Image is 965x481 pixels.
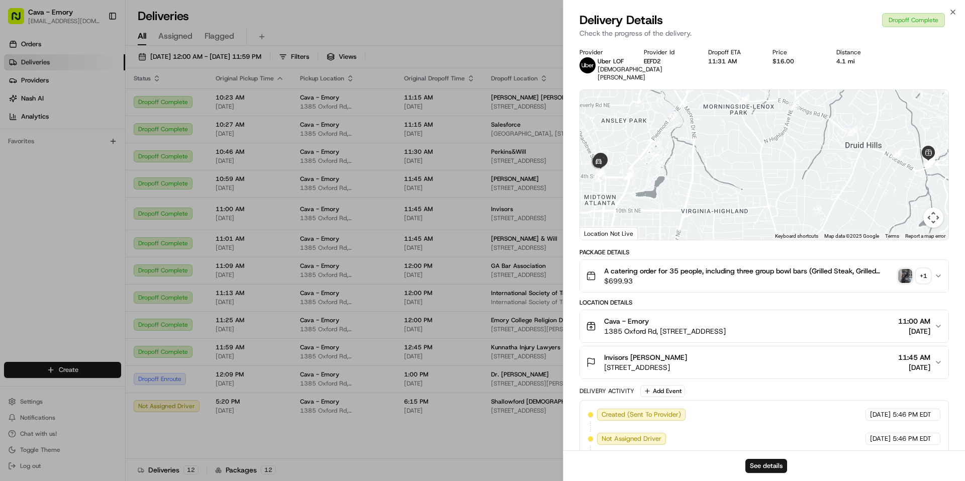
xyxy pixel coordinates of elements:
span: [DATE] [115,183,135,191]
div: Dropoff ETA [708,48,756,56]
button: Map camera controls [923,208,943,228]
div: 21 [595,171,606,182]
div: 11 [923,156,934,167]
div: Location Details [580,299,949,307]
span: [DEMOGRAPHIC_DATA][PERSON_NAME] [598,65,662,81]
button: Add Event [640,385,685,397]
div: 📗 [10,226,18,234]
span: [DATE] [870,434,891,443]
div: 15 [847,125,858,136]
img: Google [583,227,616,240]
a: 💻API Documentation [81,221,165,239]
span: Wisdom [PERSON_NAME] [31,183,107,191]
span: Delivery Details [580,12,663,28]
span: • [109,156,113,164]
img: 1736555255976-a54dd68f-1ca7-489b-9aae-adbdc363a1c4 [20,156,28,164]
button: See details [745,459,787,473]
a: Open this area in Google Maps (opens a new window) [583,227,616,240]
img: Wisdom Oko [10,173,26,193]
div: 12 [924,156,935,167]
button: photo_proof_of_delivery image+1 [898,269,930,283]
span: [DATE] [870,410,891,419]
button: See all [156,129,183,141]
span: 5:46 PM EDT [893,410,931,419]
button: Cava - Emory1385 Oxford Rd, [STREET_ADDRESS]11:00 AM[DATE] [580,310,948,342]
a: Powered byPylon [71,249,122,257]
img: Nash [10,10,30,30]
div: 17 [738,93,749,105]
span: Cava - Emory [604,316,649,326]
div: 11:31 AM [708,57,756,65]
span: Uber LOF [598,57,624,65]
div: We're available if you need us! [45,106,138,114]
div: Start new chat [45,96,165,106]
button: Start new chat [171,99,183,111]
div: Distance [836,48,885,56]
img: uber-new-logo.jpeg [580,57,596,73]
span: Map data ©2025 Google [824,233,879,239]
img: 1736555255976-a54dd68f-1ca7-489b-9aae-adbdc363a1c4 [10,96,28,114]
div: $16.00 [773,57,821,65]
span: 11:45 AM [898,352,930,362]
div: Provider Id [644,48,692,56]
a: 📗Knowledge Base [6,221,81,239]
button: Keyboard shortcuts [775,233,818,240]
img: Wisdom Oko [10,146,26,166]
div: 16 [789,100,800,111]
span: [DATE] [898,326,930,336]
span: Knowledge Base [20,225,77,235]
a: Report a map error [905,233,945,239]
a: Terms [885,233,899,239]
span: • [109,183,113,191]
img: 9188753566659_6852d8bf1fb38e338040_72.png [21,96,39,114]
img: photo_proof_of_delivery image [898,269,912,283]
div: 20 [623,169,634,180]
span: A catering order for 35 people, including three group bowl bars (Grilled Steak, Grilled Chicken, ... [604,266,894,276]
span: Not Assigned Driver [602,434,661,443]
button: A catering order for 35 people, including three group bowl bars (Grilled Steak, Grilled Chicken, ... [580,260,948,292]
div: Past conversations [10,131,67,139]
div: 22 [593,167,604,178]
div: Provider [580,48,628,56]
span: Invisors [PERSON_NAME] [604,352,687,362]
span: 11:00 AM [898,316,930,326]
span: $699.93 [604,276,894,286]
div: 13 [924,156,935,167]
div: 19 [666,110,678,121]
span: Created (Sent To Provider) [602,410,681,419]
span: 1385 Oxford Rd, [STREET_ADDRESS] [604,326,726,336]
span: [DATE] [115,156,135,164]
span: [STREET_ADDRESS] [604,362,687,372]
div: Location Not Live [580,227,638,240]
p: Check the progress of the delivery. [580,28,949,38]
button: Invisors [PERSON_NAME][STREET_ADDRESS]11:45 AM[DATE] [580,346,948,378]
button: EEFD2 [644,57,661,65]
div: Price [773,48,821,56]
span: Pylon [100,249,122,257]
span: 5:46 PM EDT [893,434,931,443]
img: 1736555255976-a54dd68f-1ca7-489b-9aae-adbdc363a1c4 [20,183,28,191]
div: Delivery Activity [580,387,634,395]
div: 💻 [85,226,93,234]
div: + 1 [916,269,930,283]
span: Wisdom [PERSON_NAME] [31,156,107,164]
div: Package Details [580,248,949,256]
span: API Documentation [95,225,161,235]
p: Welcome 👋 [10,40,183,56]
span: [DATE] [898,362,930,372]
div: 4.1 mi [836,57,885,65]
input: Clear [26,65,166,75]
div: 14 [892,148,903,159]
